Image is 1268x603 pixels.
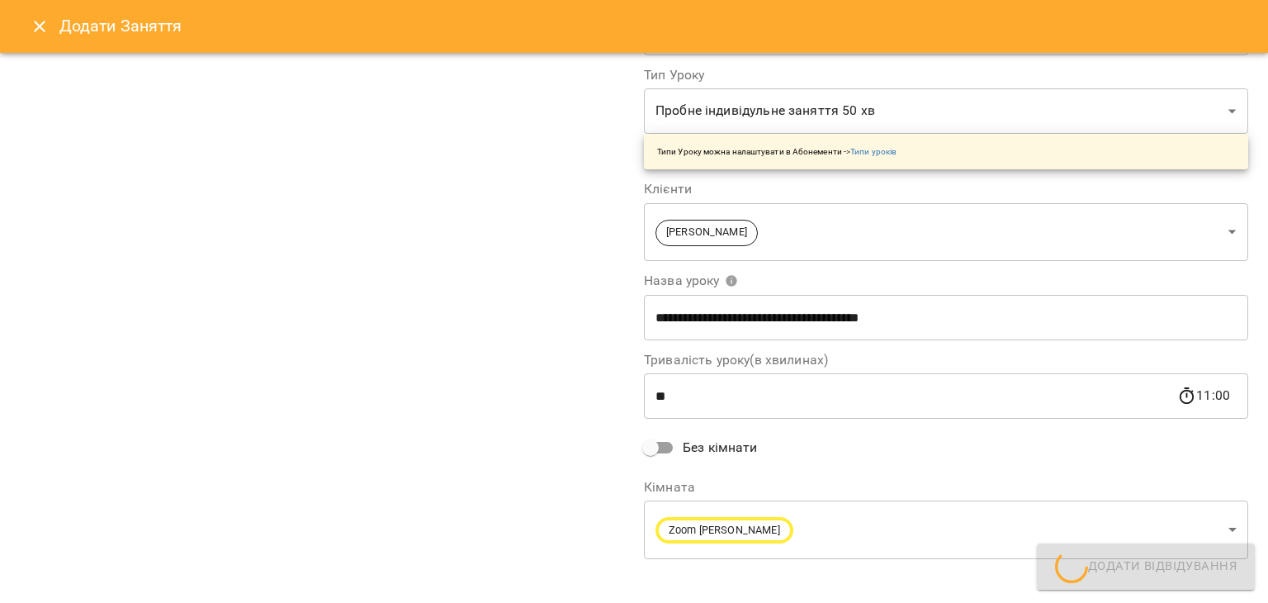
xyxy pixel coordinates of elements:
[644,354,1248,367] label: Тривалість уроку(в хвилинах)
[644,183,1248,196] label: Клієнти
[850,147,897,156] a: Типи уроків
[644,69,1248,82] label: Тип Уроку
[657,145,897,158] p: Типи Уроку можна налаштувати в Абонементи ->
[644,202,1248,261] div: [PERSON_NAME]
[644,481,1248,494] label: Кімната
[656,225,757,240] span: [PERSON_NAME]
[644,274,738,287] span: Назва уроку
[59,13,1248,39] h6: Додати Заняття
[20,7,59,46] button: Close
[683,438,758,458] span: Без кімнати
[725,274,738,287] svg: Вкажіть назву уроку або виберіть клієнтів
[644,88,1248,135] div: Пробне індивідульне заняття 50 хв
[659,523,790,539] span: Zoom [PERSON_NAME]
[644,501,1248,559] div: Zoom [PERSON_NAME]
